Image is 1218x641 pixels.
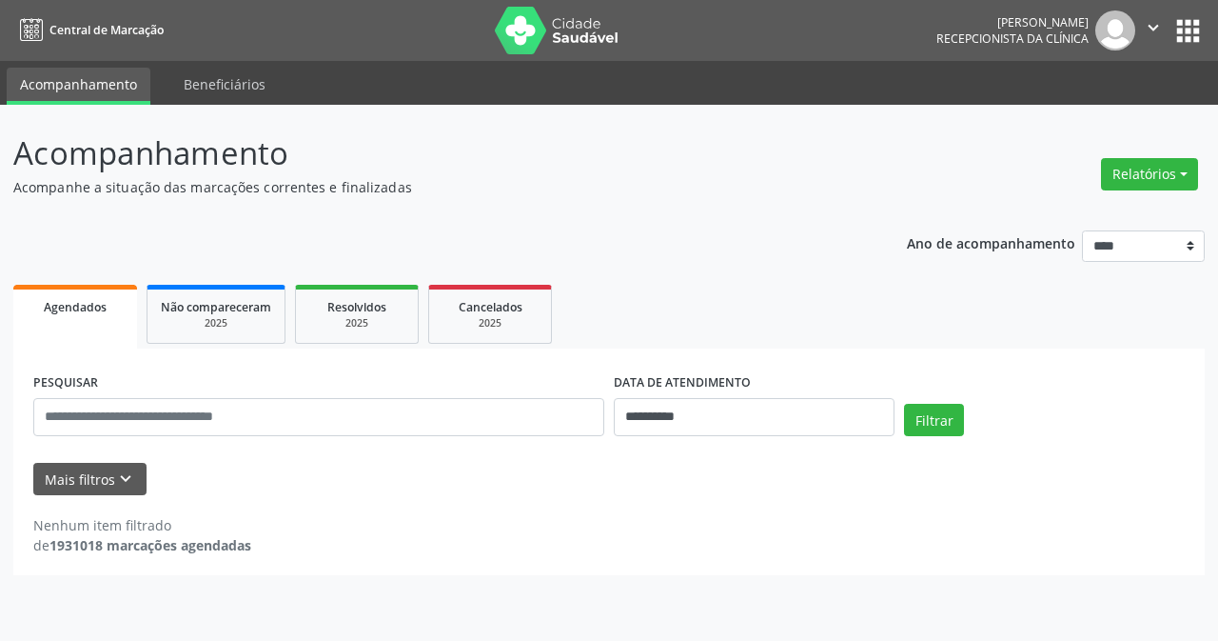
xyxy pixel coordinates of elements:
label: PESQUISAR [33,369,98,398]
a: Acompanhamento [7,68,150,105]
i:  [1143,17,1164,38]
button: Relatórios [1101,158,1198,190]
div: 2025 [161,316,271,331]
a: Beneficiários [170,68,279,101]
i: keyboard_arrow_down [115,469,136,490]
div: de [33,535,251,555]
p: Acompanhamento [13,130,847,177]
span: Resolvidos [327,299,386,315]
p: Acompanhe a situação das marcações correntes e finalizadas [13,177,847,197]
button: Filtrar [904,404,964,436]
img: img [1095,10,1135,50]
button: apps [1171,14,1205,48]
span: Recepcionista da clínica [936,30,1089,47]
span: Cancelados [459,299,522,315]
div: Nenhum item filtrado [33,515,251,535]
button: Mais filtroskeyboard_arrow_down [33,463,147,496]
label: DATA DE ATENDIMENTO [614,369,751,398]
div: 2025 [442,316,538,331]
span: Central de Marcação [49,22,164,38]
p: Ano de acompanhamento [907,230,1075,254]
span: Não compareceram [161,299,271,315]
a: Central de Marcação [13,14,164,46]
div: 2025 [309,316,404,331]
div: [PERSON_NAME] [936,14,1089,30]
strong: 1931018 marcações agendadas [49,536,251,554]
button:  [1135,10,1171,50]
span: Agendados [44,299,107,315]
